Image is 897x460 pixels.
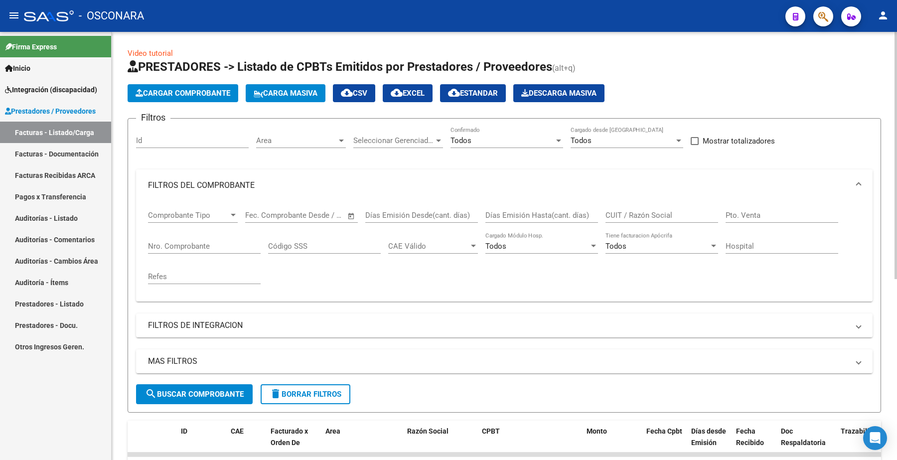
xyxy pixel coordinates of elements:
span: Mostrar totalizadores [703,135,775,147]
span: CSV [341,89,367,98]
span: Buscar Comprobante [145,390,244,399]
mat-expansion-panel-header: FILTROS DE INTEGRACION [136,313,873,337]
input: Fecha inicio [245,211,286,220]
mat-icon: delete [270,388,282,400]
mat-icon: person [877,9,889,21]
div: FILTROS DEL COMPROBANTE [136,201,873,302]
mat-icon: cloud_download [448,87,460,99]
span: Firma Express [5,41,57,52]
span: Descarga Masiva [521,89,597,98]
span: CAE Válido [388,242,469,251]
app-download-masive: Descarga masiva de comprobantes (adjuntos) [513,84,604,102]
button: Cargar Comprobante [128,84,238,102]
span: Carga Masiva [254,89,317,98]
button: Carga Masiva [246,84,325,102]
span: Comprobante Tipo [148,211,229,220]
mat-icon: menu [8,9,20,21]
button: Borrar Filtros [261,384,350,404]
span: Razón Social [407,427,448,435]
span: Fecha Cpbt [646,427,682,435]
span: Integración (discapacidad) [5,84,97,95]
span: CAE [231,427,244,435]
span: Inicio [5,63,30,74]
span: Facturado x Orden De [271,427,308,447]
span: Prestadores / Proveedores [5,106,96,117]
span: Monto [587,427,607,435]
button: Open calendar [346,210,357,222]
span: EXCEL [391,89,425,98]
span: Trazabilidad [841,427,881,435]
div: Open Intercom Messenger [863,426,887,450]
span: Todos [485,242,506,251]
span: (alt+q) [552,63,576,73]
span: Todos [450,136,471,145]
span: Seleccionar Gerenciador [353,136,434,145]
mat-panel-title: FILTROS DE INTEGRACION [148,320,849,331]
mat-panel-title: FILTROS DEL COMPROBANTE [148,180,849,191]
mat-expansion-panel-header: MAS FILTROS [136,349,873,373]
span: Todos [605,242,626,251]
button: EXCEL [383,84,433,102]
span: Fecha Recibido [736,427,764,447]
span: Cargar Comprobante [136,89,230,98]
mat-icon: search [145,388,157,400]
span: - OSCONARA [79,5,144,27]
button: Descarga Masiva [513,84,604,102]
mat-icon: cloud_download [391,87,403,99]
h3: Filtros [136,111,170,125]
mat-icon: cloud_download [341,87,353,99]
input: Fecha fin [295,211,343,220]
mat-panel-title: MAS FILTROS [148,356,849,367]
span: Todos [571,136,592,145]
mat-expansion-panel-header: FILTROS DEL COMPROBANTE [136,169,873,201]
button: CSV [333,84,375,102]
span: PRESTADORES -> Listado de CPBTs Emitidos por Prestadores / Proveedores [128,60,552,74]
span: ID [181,427,187,435]
span: Area [325,427,340,435]
span: CPBT [482,427,500,435]
span: Estandar [448,89,498,98]
span: Borrar Filtros [270,390,341,399]
span: Doc Respaldatoria [781,427,826,447]
span: Días desde Emisión [691,427,726,447]
a: Video tutorial [128,49,173,58]
button: Estandar [440,84,506,102]
button: Buscar Comprobante [136,384,253,404]
span: Area [256,136,337,145]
